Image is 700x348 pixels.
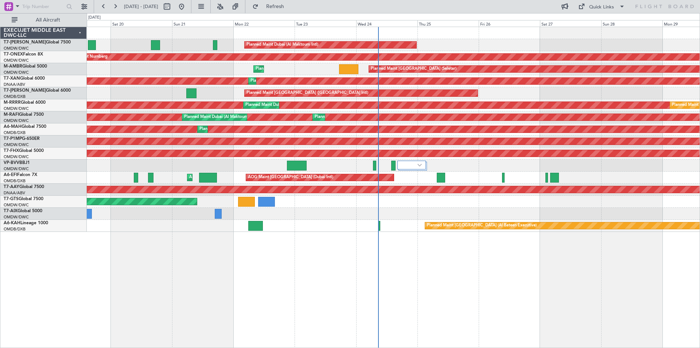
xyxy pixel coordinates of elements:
[246,39,318,50] div: Planned Maint Dubai (Al Maktoum Intl)
[172,20,233,27] div: Sun 21
[4,226,26,232] a: OMDB/DXB
[4,88,71,93] a: T7-[PERSON_NAME]Global 6000
[4,130,26,135] a: OMDB/DXB
[249,1,293,12] button: Refresh
[4,125,46,129] a: A6-MAHGlobal 7500
[111,20,172,27] div: Sat 20
[4,40,46,45] span: T7-[PERSON_NAME]
[4,94,26,99] a: OMDB/DXB
[4,161,19,165] span: VP-BVV
[4,64,22,69] span: M-AMBR
[8,14,79,26] button: All Aircraft
[4,149,44,153] a: T7-FHXGlobal 5000
[4,173,17,177] span: A6-EFI
[4,125,22,129] span: A6-MAH
[427,220,537,231] div: Planned Maint [GEOGRAPHIC_DATA] (Al Bateen Executive)
[4,70,29,75] a: OMDW/DWC
[4,76,20,81] span: T7-XAN
[295,20,356,27] div: Tue 23
[315,112,386,123] div: Planned Maint Dubai (Al Maktoum Intl)
[540,20,601,27] div: Sat 27
[589,4,614,11] div: Quick Links
[601,20,662,27] div: Sun 28
[4,52,43,57] a: T7-ONEXFalcon 8X
[4,149,19,153] span: T7-FHX
[4,76,45,81] a: T7-XANGlobal 6000
[260,4,291,9] span: Refresh
[4,178,26,184] a: OMDB/DXB
[4,166,29,172] a: OMDW/DWC
[4,58,29,63] a: OMDW/DWC
[4,185,19,189] span: T7-AAY
[4,52,23,57] span: T7-ONEX
[4,40,71,45] a: T7-[PERSON_NAME]Global 7500
[4,100,46,105] a: M-RRRRGlobal 6000
[124,3,158,10] span: [DATE] - [DATE]
[4,64,47,69] a: M-AMBRGlobal 5000
[4,142,29,148] a: OMDW/DWC
[371,64,456,74] div: Planned Maint [GEOGRAPHIC_DATA] (Seletar)
[22,1,64,12] input: Trip Number
[4,46,29,51] a: OMDW/DWC
[356,20,417,27] div: Wed 24
[233,20,295,27] div: Mon 22
[4,221,48,225] a: A6-KAHLineage 1000
[189,172,210,183] div: AOG Maint
[4,185,44,189] a: T7-AAYGlobal 7500
[4,82,25,87] a: DNAA/ABV
[4,197,43,201] a: T7-GTSGlobal 7500
[4,112,44,117] a: M-RAFIGlobal 7500
[245,100,317,111] div: Planned Maint Dubai (Al Maktoum Intl)
[4,202,29,208] a: OMDW/DWC
[4,154,29,160] a: OMDW/DWC
[250,76,322,87] div: Planned Maint Dubai (Al Maktoum Intl)
[4,173,37,177] a: A6-EFIFalcon 7X
[4,88,46,93] span: T7-[PERSON_NAME]
[4,112,19,117] span: M-RAFI
[4,161,30,165] a: VP-BVVBBJ1
[246,88,368,99] div: Planned Maint [GEOGRAPHIC_DATA] ([GEOGRAPHIC_DATA] Intl)
[479,20,540,27] div: Fri 26
[417,20,479,27] div: Thu 25
[4,100,21,105] span: M-RRRR
[4,209,17,213] span: T7-AIX
[4,197,19,201] span: T7-GTS
[248,172,333,183] div: AOG Maint [GEOGRAPHIC_DATA] (Dubai Intl)
[4,214,29,220] a: OMDW/DWC
[88,15,101,21] div: [DATE]
[256,64,327,74] div: Planned Maint Dubai (Al Maktoum Intl)
[19,18,77,23] span: All Aircraft
[4,209,42,213] a: T7-AIXGlobal 5000
[4,106,29,111] a: OMDW/DWC
[575,1,629,12] button: Quick Links
[417,164,422,167] img: arrow-gray.svg
[4,118,29,123] a: OMDW/DWC
[199,124,321,135] div: Planned Maint [GEOGRAPHIC_DATA] ([GEOGRAPHIC_DATA] Intl)
[4,221,20,225] span: A6-KAH
[4,137,40,141] a: T7-P1MPG-650ER
[4,137,22,141] span: T7-P1MP
[4,190,25,196] a: DNAA/ABV
[184,112,256,123] div: Planned Maint Dubai (Al Maktoum Intl)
